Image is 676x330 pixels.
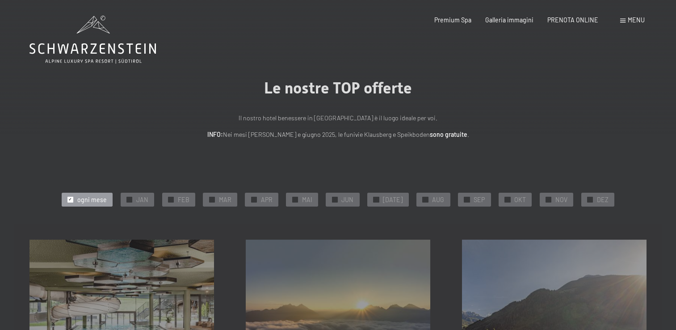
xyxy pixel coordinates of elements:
[142,130,535,140] p: Nei mesi [PERSON_NAME] e giugno 2025, le funivie Klausberg e Speikboden .
[207,131,223,138] strong: INFO:
[264,79,412,97] span: Le nostre TOP offerte
[506,197,509,202] span: ✓
[588,197,592,202] span: ✓
[210,197,214,202] span: ✓
[434,16,471,24] a: Premium Spa
[127,197,131,202] span: ✓
[465,197,469,202] span: ✓
[142,113,535,123] p: Il nostro hotel benessere in [GEOGRAPHIC_DATA] è il luogo ideale per voi.
[219,195,231,204] span: MAR
[252,197,256,202] span: ✓
[374,197,378,202] span: ✓
[169,197,172,202] span: ✓
[628,16,645,24] span: Menu
[77,195,107,204] span: ogni mese
[293,197,297,202] span: ✓
[261,195,273,204] span: APR
[485,16,533,24] a: Galleria immagini
[474,195,485,204] span: SEP
[302,195,312,204] span: MAI
[68,197,72,202] span: ✓
[341,195,353,204] span: JUN
[432,195,444,204] span: AUG
[547,197,550,202] span: ✓
[383,195,403,204] span: [DATE]
[178,195,189,204] span: FEB
[424,197,427,202] span: ✓
[333,197,336,202] span: ✓
[430,131,467,138] strong: sono gratuite
[136,195,148,204] span: JAN
[597,195,609,204] span: DEZ
[547,16,598,24] a: PRENOTA ONLINE
[555,195,567,204] span: NOV
[514,195,526,204] span: OKT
